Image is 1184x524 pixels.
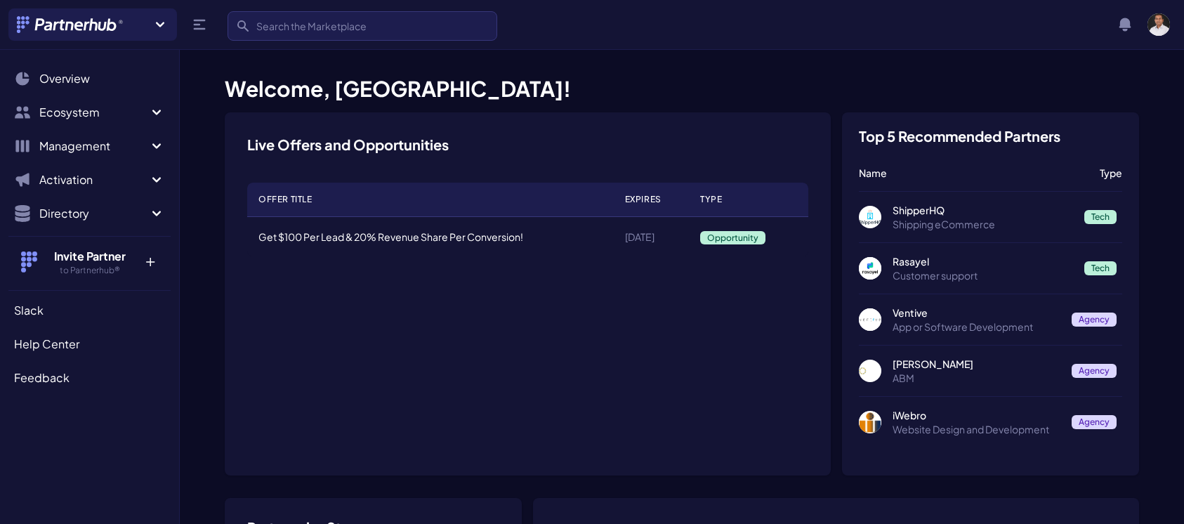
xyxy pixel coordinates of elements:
span: Ecosystem [39,104,148,121]
img: user photo [1147,13,1170,36]
span: Agency [1072,313,1117,327]
span: Welcome, [GEOGRAPHIC_DATA]! [225,75,571,102]
a: Ventive Ventive App or Software Development Agency [859,306,1122,334]
button: Directory [8,199,171,228]
button: Ecosystem [8,98,171,126]
img: Ventive [859,308,881,331]
a: Rasayel Rasayel Customer support Tech [859,254,1122,282]
p: App or Software Development [893,320,1060,334]
input: Search the Marketplace [228,11,497,41]
h5: to Partnerhub® [44,265,135,276]
img: ShipperHQ [859,206,881,228]
p: Customer support [893,268,1073,282]
img: iWebro [859,411,881,433]
a: BRICH [PERSON_NAME] ABM Agency [859,357,1122,385]
button: Activation [8,166,171,194]
span: Slack [14,302,44,319]
p: Name [859,166,1088,180]
a: Slack [8,296,171,325]
th: Type [689,183,808,217]
span: Agency [1072,364,1117,378]
p: ABM [893,371,1060,385]
a: Get $100 Per Lead & 20% Revenue Share Per Conversion! [258,230,523,243]
p: + [135,248,165,270]
a: Feedback [8,364,171,392]
th: Expires [614,183,689,217]
span: Directory [39,205,148,222]
button: Management [8,132,171,160]
a: Help Center [8,330,171,358]
h3: Top 5 Recommended Partners [859,129,1060,143]
a: iWebro iWebro Website Design and Development Agency [859,408,1122,436]
span: Tech [1084,210,1117,224]
th: Offer Title [247,183,614,217]
span: Agency [1072,415,1117,429]
h3: Live Offers and Opportunities [247,135,449,155]
span: Feedback [14,369,70,386]
p: Ventive [893,306,1060,320]
img: BRICH [859,360,881,382]
p: Shipping eCommerce [893,217,1073,231]
img: Partnerhub® Logo [17,16,124,33]
img: Rasayel [859,257,881,280]
p: Rasayel [893,254,1073,268]
span: Overview [39,70,90,87]
td: [DATE] [614,217,689,257]
button: Invite Partner to Partnerhub® + [8,236,171,287]
p: Website Design and Development [893,422,1060,436]
span: Management [39,138,148,155]
a: Overview [8,65,171,93]
span: Help Center [14,336,79,353]
a: ShipperHQ ShipperHQ Shipping eCommerce Tech [859,203,1122,231]
p: [PERSON_NAME] [893,357,1060,371]
span: Opportunity [700,231,765,244]
span: Tech [1084,261,1117,275]
h4: Invite Partner [44,248,135,265]
p: Type [1100,166,1122,180]
p: iWebro [893,408,1060,422]
p: ShipperHQ [893,203,1073,217]
span: Activation [39,171,148,188]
